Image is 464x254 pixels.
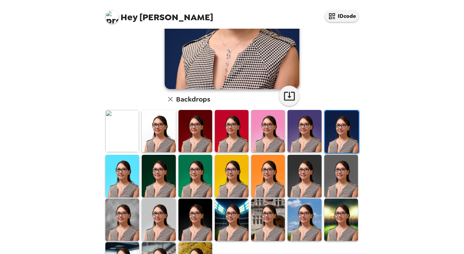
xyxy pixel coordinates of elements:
[325,10,359,22] button: IDcode
[105,110,139,152] img: Original
[176,94,210,105] h6: Backdrops
[121,11,137,23] span: Hey
[105,10,119,24] img: profile pic
[105,7,213,22] span: [PERSON_NAME]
